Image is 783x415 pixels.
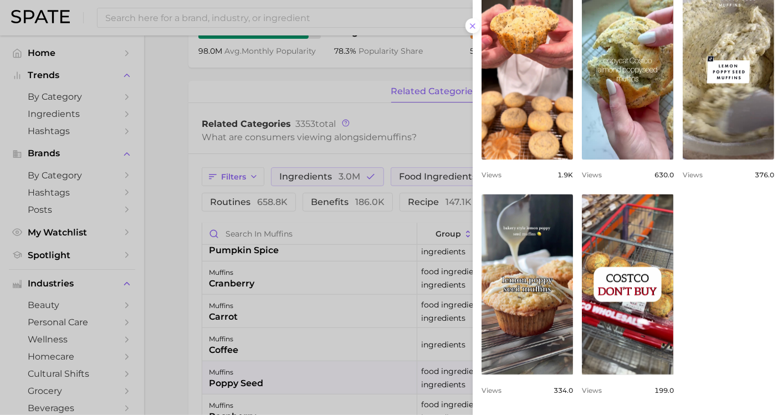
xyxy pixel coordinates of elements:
span: Views [683,171,703,179]
span: 1.9k [557,171,573,179]
span: 199.0 [654,386,674,394]
span: Views [582,171,602,179]
span: 376.0 [755,171,774,179]
span: Views [482,386,501,394]
span: Views [482,171,501,179]
span: 334.0 [554,386,573,394]
span: Views [582,386,602,394]
span: 630.0 [654,171,674,179]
